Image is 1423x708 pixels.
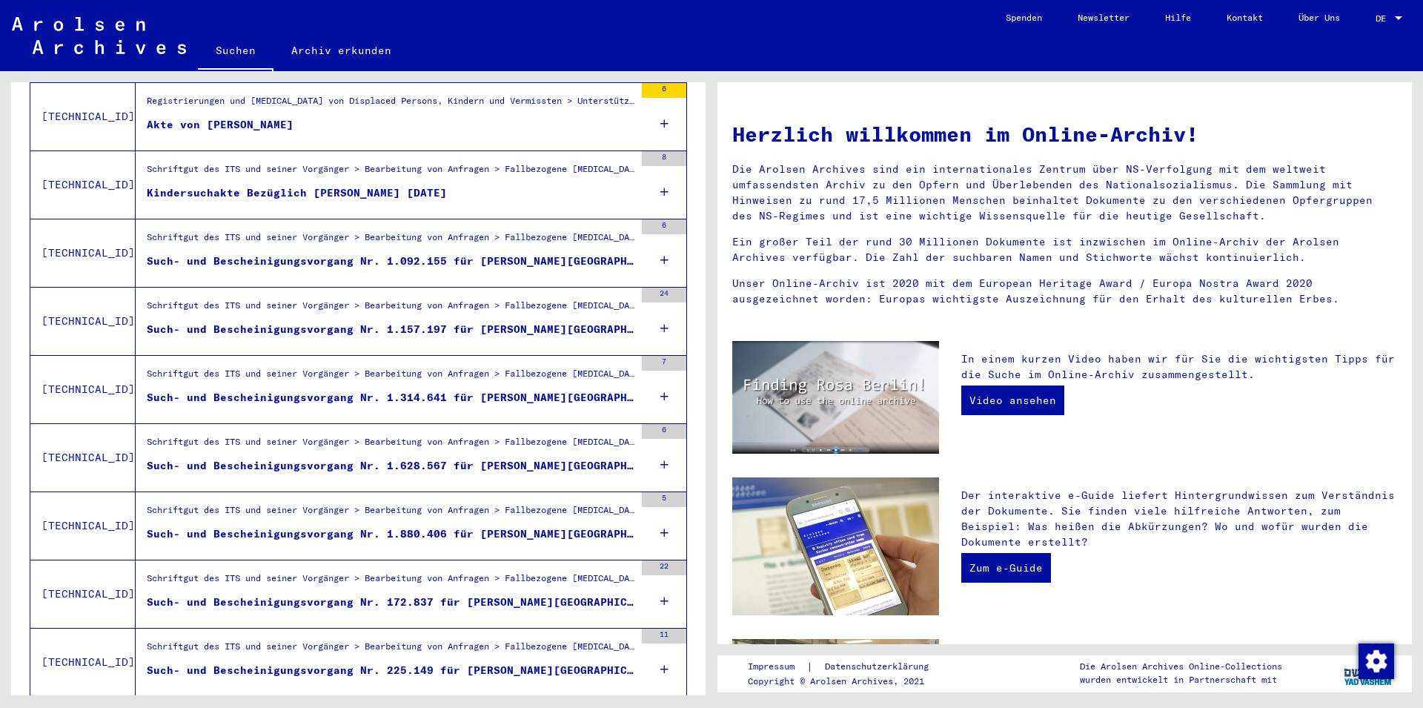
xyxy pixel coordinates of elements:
div: Such- und Bescheinigungsvorgang Nr. 225.149 für [PERSON_NAME][GEOGRAPHIC_DATA] geboren [DEMOGRAPH... [147,663,634,678]
div: | [748,659,946,675]
div: Such- und Bescheinigungsvorgang Nr. 1.628.567 für [PERSON_NAME][GEOGRAPHIC_DATA] geboren [DEMOGRA... [147,458,634,474]
p: Der interaktive e-Guide liefert Hintergrundwissen zum Verständnis der Dokumente. Sie finden viele... [961,488,1397,550]
img: eguide.jpg [732,477,939,615]
div: 11 [642,629,686,644]
p: Die Arolsen Archives Online-Collections [1080,660,1282,673]
p: Ein großer Teil der rund 30 Millionen Dokumente ist inzwischen im Online-Archiv der Arolsen Archi... [732,234,1397,265]
td: [TECHNICAL_ID] [30,560,136,628]
div: 7 [642,356,686,371]
div: Schriftgut des ITS und seiner Vorgänger > Bearbeitung von Anfragen > Fallbezogene [MEDICAL_DATA] ... [147,231,634,251]
a: Datenschutzerklärung [813,659,946,675]
div: Such- und Bescheinigungsvorgang Nr. 172.837 für [PERSON_NAME][GEOGRAPHIC_DATA] geboren [DEMOGRAPH... [147,595,634,610]
div: Kindersuchakte Bezüglich [PERSON_NAME] [DATE] [147,185,447,201]
img: Zustimmung ändern [1359,644,1394,679]
div: 5 [642,492,686,507]
td: [TECHNICAL_ID] [30,492,136,560]
div: 6 [642,219,686,234]
div: Registrierungen und [MEDICAL_DATA] von Displaced Persons, Kindern und Vermissten > Unterstützungs... [147,94,634,115]
td: [TECHNICAL_ID] [30,150,136,219]
a: Impressum [748,659,806,675]
div: 24 [642,288,686,302]
div: Schriftgut des ITS und seiner Vorgänger > Bearbeitung von Anfragen > Fallbezogene [MEDICAL_DATA] ... [147,503,634,524]
div: Schriftgut des ITS und seiner Vorgänger > Bearbeitung von Anfragen > Fallbezogene [MEDICAL_DATA] ... [147,572,634,592]
a: Video ansehen [961,386,1064,415]
div: 6 [642,424,686,439]
div: Schriftgut des ITS und seiner Vorgänger > Bearbeitung von Anfragen > Fallbezogene [MEDICAL_DATA] ... [147,299,634,320]
div: 22 [642,560,686,575]
div: Schriftgut des ITS und seiner Vorgänger > Bearbeitung von Anfragen > Fallbezogene [MEDICAL_DATA] ... [147,162,634,183]
p: wurden entwickelt in Partnerschaft mit [1080,673,1282,687]
a: Suchen [198,33,273,71]
img: Arolsen_neg.svg [12,17,186,54]
div: Such- und Bescheinigungsvorgang Nr. 1.157.197 für [PERSON_NAME][GEOGRAPHIC_DATA] geboren [DEMOGRA... [147,322,634,337]
td: [TECHNICAL_ID] [30,82,136,150]
td: [TECHNICAL_ID] [30,628,136,696]
p: Die Arolsen Archives sind ein internationales Zentrum über NS-Verfolgung mit dem weltweit umfasse... [732,162,1397,224]
h1: Herzlich willkommen im Online-Archiv! [732,119,1397,150]
td: [TECHNICAL_ID] [30,287,136,355]
td: [TECHNICAL_ID] [30,219,136,287]
p: Copyright © Arolsen Archives, 2021 [748,675,946,688]
div: Schriftgut des ITS und seiner Vorgänger > Bearbeitung von Anfragen > Fallbezogene [MEDICAL_DATA] ... [147,435,634,456]
div: 6 [642,83,686,98]
div: 8 [642,151,686,166]
a: Archiv erkunden [273,33,409,68]
span: DE [1376,13,1392,24]
img: yv_logo.png [1341,655,1396,692]
td: [TECHNICAL_ID] [30,355,136,423]
img: video.jpg [732,341,939,454]
div: Such- und Bescheinigungsvorgang Nr. 1.092.155 für [PERSON_NAME][GEOGRAPHIC_DATA] geboren [DEMOGRA... [147,254,634,269]
a: Zum e-Guide [961,553,1051,583]
div: Schriftgut des ITS und seiner Vorgänger > Bearbeitung von Anfragen > Fallbezogene [MEDICAL_DATA] ... [147,640,634,661]
p: In einem kurzen Video haben wir für Sie die wichtigsten Tipps für die Suche im Online-Archiv zusa... [961,351,1397,383]
p: Unser Online-Archiv ist 2020 mit dem European Heritage Award / Europa Nostra Award 2020 ausgezeic... [732,276,1397,307]
div: Such- und Bescheinigungsvorgang Nr. 1.880.406 für [PERSON_NAME][GEOGRAPHIC_DATA] geboren [DEMOGRA... [147,526,634,542]
td: [TECHNICAL_ID] [30,423,136,492]
div: Such- und Bescheinigungsvorgang Nr. 1.314.641 für [PERSON_NAME][GEOGRAPHIC_DATA] geboren [DEMOGRA... [147,390,634,406]
div: Akte von [PERSON_NAME] [147,117,293,133]
div: Schriftgut des ITS und seiner Vorgänger > Bearbeitung von Anfragen > Fallbezogene [MEDICAL_DATA] ... [147,367,634,388]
